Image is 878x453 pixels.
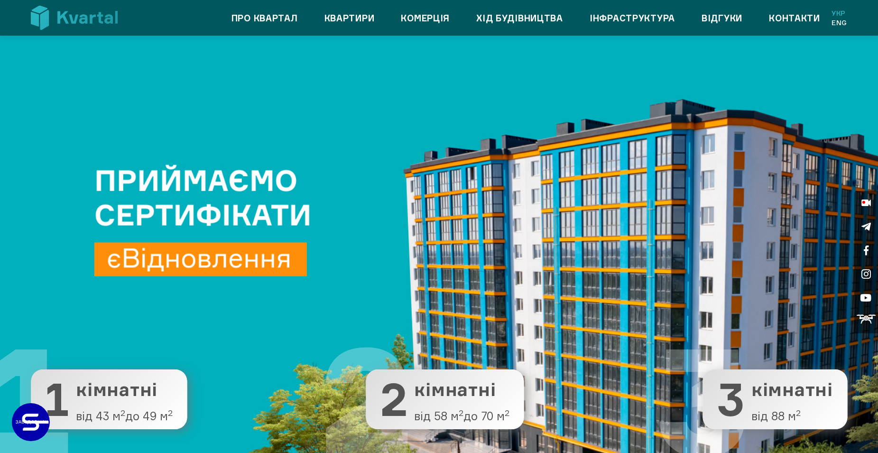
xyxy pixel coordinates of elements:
[414,410,509,422] span: від 58 м до 70 м
[751,380,833,400] span: кімнатні
[380,377,407,422] span: 2
[703,369,847,429] button: 3 3 кімнатні від 88 м2
[120,407,125,418] sup: 2
[231,10,298,26] a: Про квартал
[717,377,745,422] span: 3
[832,9,847,18] a: Укр
[796,407,801,418] sup: 2
[31,369,187,429] button: 1 1 кімнатні від 43 м2до 49 м2
[76,410,173,422] span: від 43 м до 49 м
[505,407,509,418] sup: 2
[366,369,524,429] button: 2 2 кімнатні від 58 м2до 70 м2
[832,18,847,28] a: Eng
[751,410,833,422] span: від 88 м
[414,380,509,400] span: кімнатні
[168,407,173,418] sup: 2
[31,6,118,30] img: Kvartal
[590,10,675,26] a: Інфраструктура
[476,10,563,26] a: Хід будівництва
[401,10,450,26] a: Комерція
[702,10,742,26] a: Відгуки
[459,407,463,418] sup: 2
[76,380,173,400] span: кімнатні
[16,419,48,425] text: ЗАБУДОВНИК
[324,10,375,26] a: Квартири
[769,10,820,26] a: Контакти
[12,403,50,441] a: ЗАБУДОВНИК
[45,377,69,422] span: 1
